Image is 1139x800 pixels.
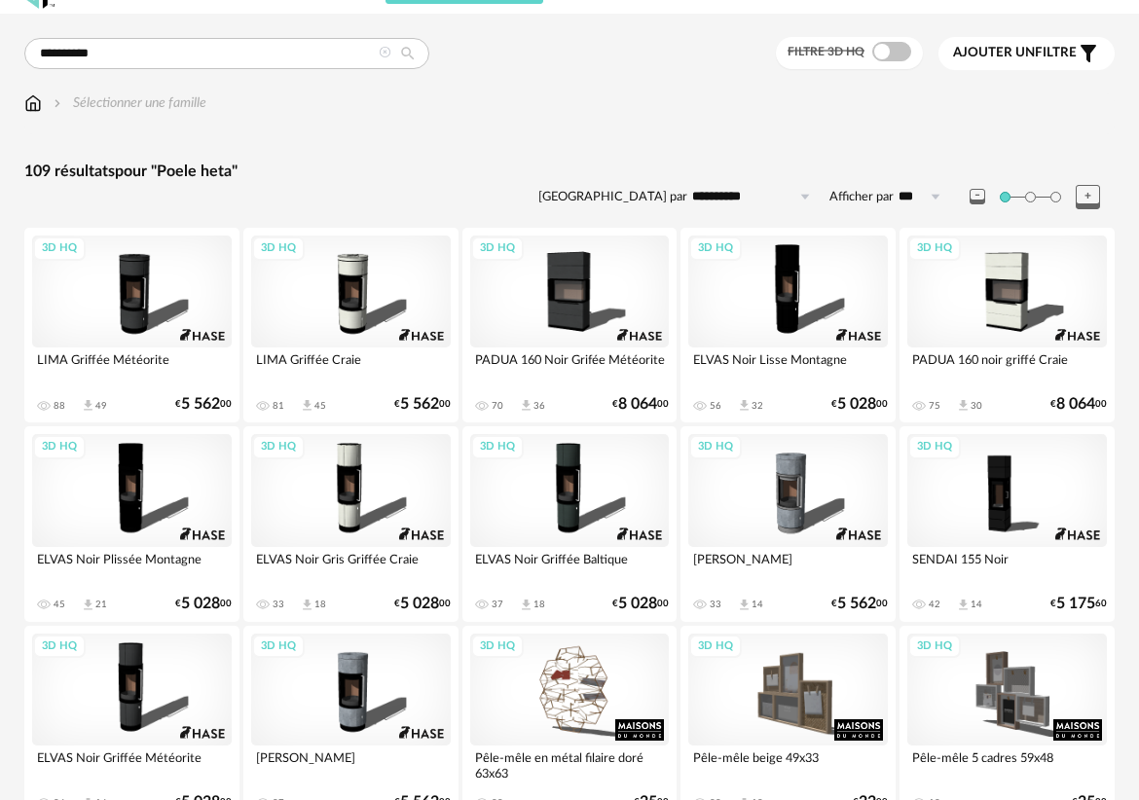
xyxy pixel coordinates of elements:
a: 3D HQ PADUA 160 Noir Grifée Météorite 70 Download icon 36 €8 06400 [462,228,678,422]
div: 45 [54,599,65,610]
div: 33 [273,599,284,610]
div: € 00 [612,598,669,610]
div: € 00 [831,398,888,411]
span: Download icon [737,598,752,612]
div: PADUA 160 Noir Grifée Météorite [470,347,670,386]
div: [PERSON_NAME] [251,745,451,784]
div: 14 [752,599,763,610]
span: Download icon [737,398,752,413]
span: 5 562 [400,398,439,411]
div: 3D HQ [252,236,305,261]
span: Download icon [81,398,95,413]
label: Afficher par [829,189,894,205]
div: ELVAS Noir Griffée Météorite [32,745,232,784]
span: Ajouter un [953,46,1035,59]
div: 3D HQ [33,435,86,459]
span: Download icon [956,598,971,612]
img: svg+xml;base64,PHN2ZyB3aWR0aD0iMTYiIGhlaWdodD0iMTYiIHZpZXdCb3g9IjAgMCAxNiAxNiIgZmlsbD0ibm9uZSIgeG... [50,93,65,113]
div: 3D HQ [908,435,961,459]
div: 3D HQ [471,635,524,659]
span: 5 028 [837,398,876,411]
div: 75 [929,400,940,412]
div: 36 [533,400,545,412]
div: 14 [971,599,982,610]
div: 3D HQ [252,635,305,659]
div: ELVAS Noir Lisse Montagne [688,347,888,386]
div: 37 [492,599,503,610]
div: 3D HQ [689,435,742,459]
span: 5 562 [181,398,220,411]
span: Filtre 3D HQ [788,46,864,57]
div: 49 [95,400,107,412]
button: Ajouter unfiltre Filter icon [938,37,1115,70]
a: 3D HQ ELVAS Noir Griffée Baltique 37 Download icon 18 €5 02800 [462,426,678,621]
a: 3D HQ PADUA 160 noir griffé Craie 75 Download icon 30 €8 06400 [900,228,1115,422]
div: LIMA Griffée Craie [251,347,451,386]
div: PADUA 160 noir griffé Craie [907,347,1107,386]
span: Download icon [956,398,971,413]
div: ELVAS Noir Griffée Baltique [470,547,670,586]
div: 3D HQ [33,635,86,659]
span: Download icon [519,398,533,413]
div: 33 [710,599,721,610]
a: 3D HQ LIMA Griffée Météorite 88 Download icon 49 €5 56200 [24,228,239,422]
a: 3D HQ LIMA Griffée Craie 81 Download icon 45 €5 56200 [243,228,459,422]
div: 3D HQ [908,236,961,261]
img: svg+xml;base64,PHN2ZyB3aWR0aD0iMTYiIGhlaWdodD0iMTciIHZpZXdCb3g9IjAgMCAxNiAxNyIgZmlsbD0ibm9uZSIgeG... [24,93,42,113]
div: 3D HQ [471,236,524,261]
div: 3D HQ [252,435,305,459]
a: 3D HQ [PERSON_NAME] 33 Download icon 14 €5 56200 [680,426,896,621]
div: € 00 [175,398,232,411]
span: 8 064 [618,398,657,411]
div: 3D HQ [689,635,742,659]
div: 3D HQ [689,236,742,261]
div: € 00 [612,398,669,411]
a: 3D HQ SENDAI 155 Noir 42 Download icon 14 €5 17560 [900,426,1115,621]
a: 3D HQ ELVAS Noir Lisse Montagne 56 Download icon 32 €5 02800 [680,228,896,422]
span: Download icon [300,598,314,612]
div: 88 [54,400,65,412]
div: ELVAS Noir Plissée Montagne [32,547,232,586]
div: € 00 [394,398,451,411]
div: 42 [929,599,940,610]
span: 5 562 [837,598,876,610]
div: 70 [492,400,503,412]
div: 18 [533,599,545,610]
a: 3D HQ ELVAS Noir Gris Griffée Craie 33 Download icon 18 €5 02800 [243,426,459,621]
span: Download icon [300,398,314,413]
div: SENDAI 155 Noir [907,547,1107,586]
div: 3D HQ [33,236,86,261]
div: ELVAS Noir Gris Griffée Craie [251,547,451,586]
div: 45 [314,400,326,412]
div: 81 [273,400,284,412]
span: Download icon [81,598,95,612]
div: Pêle-mêle beige 49x33 [688,745,888,784]
div: 32 [752,400,763,412]
div: 30 [971,400,982,412]
div: 3D HQ [908,635,961,659]
div: € 00 [175,598,232,610]
span: 5 028 [181,598,220,610]
a: 3D HQ ELVAS Noir Plissée Montagne 45 Download icon 21 €5 02800 [24,426,239,621]
div: LIMA Griffée Météorite [32,347,232,386]
div: 21 [95,599,107,610]
div: [PERSON_NAME] [688,547,888,586]
span: pour "Poele heta" [115,164,238,179]
div: 3D HQ [471,435,524,459]
div: € 00 [1050,398,1107,411]
div: Sélectionner une famille [50,93,206,113]
div: € 00 [394,598,451,610]
div: 18 [314,599,326,610]
span: 5 028 [400,598,439,610]
span: 8 064 [1056,398,1095,411]
div: € 60 [1050,598,1107,610]
div: Pêle-mêle 5 cadres 59x48 [907,745,1107,784]
label: [GEOGRAPHIC_DATA] par [538,189,687,205]
div: 56 [710,400,721,412]
span: Download icon [519,598,533,612]
span: Filter icon [1077,42,1100,65]
span: 5 175 [1056,598,1095,610]
div: € 00 [831,598,888,610]
span: filtre [953,45,1077,61]
div: 109 résultats [24,162,1115,182]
